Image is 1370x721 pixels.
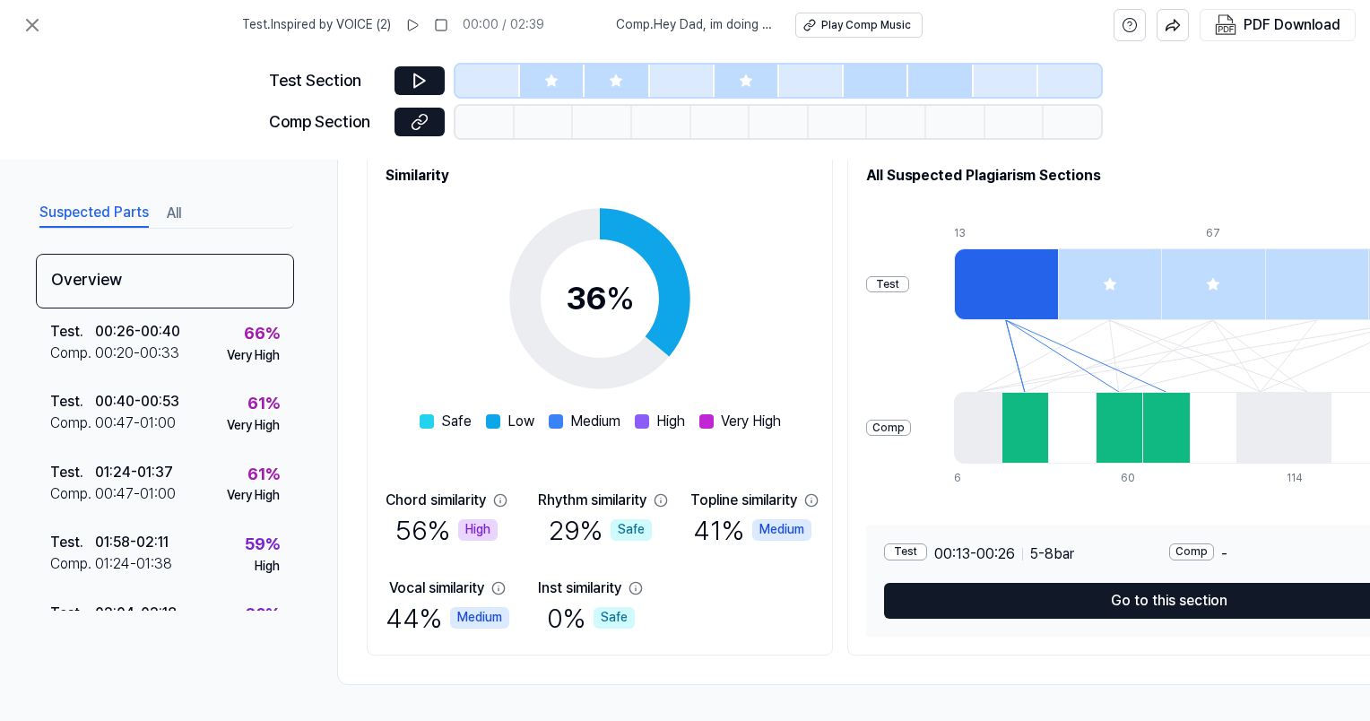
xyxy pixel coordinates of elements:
div: 60 [1121,471,1168,486]
div: Overview [36,254,294,308]
div: 01:24 - 01:38 [95,553,172,575]
span: Safe [441,411,472,432]
div: Play Comp Music [821,18,911,33]
div: 56 % [395,511,498,549]
div: Comp [1169,543,1214,560]
span: Very High [721,411,781,432]
div: 44 % [386,599,509,637]
div: 01:58 - 02:11 [95,532,169,553]
div: Comp . [50,483,95,505]
div: 13 [954,226,1058,241]
div: Medium [752,519,811,541]
div: High [458,519,498,541]
div: 67 [1206,226,1310,241]
div: Comp . [50,343,95,364]
button: PDF Download [1211,10,1344,40]
div: Test . [50,603,95,624]
div: Comp Section [269,109,384,135]
svg: help [1122,16,1138,34]
button: Suspected Parts [39,199,149,228]
div: 60 % [245,602,280,628]
div: 0 % [547,599,635,637]
div: Very High [227,347,280,365]
div: Safe [611,519,652,541]
div: Chord similarity [386,490,486,511]
div: 00:47 - 01:00 [95,483,176,505]
div: Rhythm similarity [538,490,646,511]
div: 00:00 / 02:39 [463,16,544,34]
div: 114 [1287,471,1334,486]
div: 36 [566,274,635,323]
div: Safe [594,607,635,629]
span: High [656,411,685,432]
div: Comp . [50,553,95,575]
div: 6 [954,471,1001,486]
span: Test . Inspired by VOICE (2) [242,16,391,34]
div: PDF Download [1244,13,1340,37]
div: 02:04 - 02:18 [95,603,177,624]
div: Test . [50,532,95,553]
h2: Similarity [386,165,814,187]
button: help [1114,9,1146,41]
div: 59 % [245,532,280,558]
div: Test . [50,462,95,483]
div: Comp . [50,413,95,434]
div: 29 % [549,511,652,549]
span: 00:13 - 00:26 [934,543,1015,565]
div: Very High [227,417,280,435]
span: Comp . Hey Dad, im doing alright [616,16,774,34]
button: Play Comp Music [795,13,923,38]
span: 5 - 8 bar [1030,543,1074,565]
span: % [606,279,635,317]
div: High [255,558,280,576]
div: Topline similarity [690,490,797,511]
div: Very High [227,487,280,505]
div: 00:20 - 00:33 [95,343,179,364]
div: Comp [866,420,911,437]
div: Test . [50,391,95,413]
div: Test [866,276,909,293]
div: 00:26 - 00:40 [95,321,180,343]
div: Vocal similarity [389,578,484,599]
span: Low [507,411,534,432]
div: Test . [50,321,95,343]
span: Medium [570,411,620,432]
div: 01:24 - 01:37 [95,462,173,483]
div: 00:47 - 01:00 [95,413,176,434]
div: Test [884,543,927,560]
img: share [1165,17,1181,33]
div: 66 % [244,321,280,347]
div: 41 % [693,511,811,549]
div: Inst similarity [538,578,621,599]
div: Medium [450,607,509,629]
img: PDF Download [1215,14,1236,36]
button: All [167,199,181,228]
div: 61 % [247,462,280,488]
div: 61 % [247,391,280,417]
div: Test Section [269,68,384,94]
div: 00:40 - 00:53 [95,391,179,413]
